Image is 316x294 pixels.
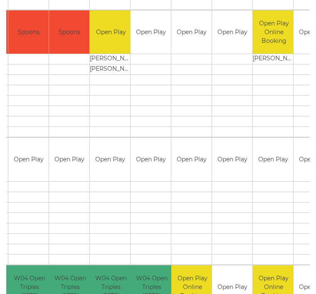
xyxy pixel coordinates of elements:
td: Open Play [8,138,49,182]
td: Open Play [253,138,293,182]
td: Open Play [171,138,212,182]
td: Open Play [131,11,171,54]
td: Open Play [212,138,252,182]
td: Open Play [212,11,252,54]
td: Open Play Online Booking [253,11,295,54]
td: Open Play [90,11,132,54]
td: [PERSON_NAME] [90,65,132,75]
td: [PERSON_NAME] [253,54,295,65]
td: Open Play [49,138,89,182]
td: Open Play [131,138,171,182]
td: [PERSON_NAME] [90,54,132,65]
td: Open Play [171,11,212,54]
td: Spoons [8,11,49,54]
td: Spoons [49,11,89,54]
td: Open Play [90,138,130,182]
